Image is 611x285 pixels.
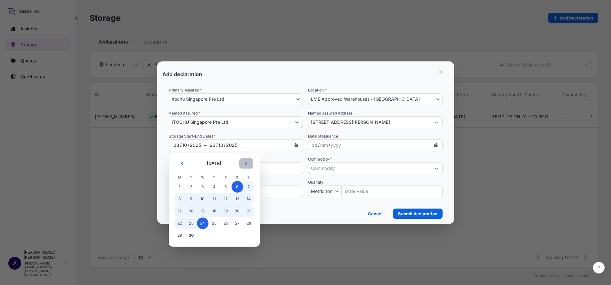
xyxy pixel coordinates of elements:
span: – [204,142,207,148]
span: LME Approved Warehouses - [GEOGRAPHIC_DATA] [311,96,420,102]
div: / [329,141,330,149]
div: / [224,141,225,149]
span: 16 [185,205,197,217]
div: Sunday 5 October 2025 [243,230,255,241]
div: September 2025 [174,158,255,241]
span: 10 [197,193,208,205]
span: Date of Issuance [308,133,338,139]
span: 20 [232,205,243,217]
th: T [208,174,220,181]
button: Previous [175,158,189,169]
div: Wednesday 10 September 2025 selected [197,193,208,205]
table: September 2025 [174,174,255,241]
button: Show suggestions [291,116,303,128]
input: Enter Named Assured Address [308,116,431,128]
span: 25 [208,218,220,229]
div: Thursday 25 September 2025 [208,218,220,229]
h2: [DATE] [193,160,235,167]
span: 27 [232,218,243,229]
div: Today, Tuesday 30 September 2025 [185,230,197,241]
button: Calendar [431,140,441,150]
div: Monday 8 September 2025 selected [174,193,185,205]
div: / [318,141,320,149]
div: Storage Date Range [209,141,216,149]
input: Commodity [308,162,431,174]
span: Quantity [308,179,323,186]
span: 6 [232,181,243,193]
span: 1 [174,181,185,193]
div: / [180,141,182,149]
input: Quantity Amount [342,186,443,197]
div: Thursday 2 October 2025 [208,230,220,241]
div: Saturday 13 September 2025 selected [232,193,243,205]
div: Wednesday 3 September 2025 [197,181,208,193]
p: Submit declaration [398,210,437,217]
span: 14 [243,193,255,205]
span: 2 [185,181,197,193]
section: Storage Date Range Storage Date Range [169,153,260,247]
span: 22 [174,218,185,229]
div: Storage Date Range [225,141,238,149]
span: 26 [220,218,232,229]
div: Friday 19 September 2025 selected [220,205,232,217]
div: Storage Date Range [169,139,303,151]
div: Friday 26 September 2025 [220,218,232,229]
th: S [232,174,243,181]
span: 28 [243,218,255,229]
div: Storage Date Range [218,141,224,149]
div: Wednesday 1 October 2025 [197,230,208,241]
div: day, [311,141,318,149]
div: Friday 5 September 2025 [220,181,232,193]
div: Saturday 4 October 2025 [232,230,243,241]
button: Storage Date Range [291,140,301,150]
div: Friday 3 October 2025 [220,230,232,241]
span: 3 [197,181,208,193]
span: 24 [197,218,208,229]
div: Saturday 27 September 2025 [232,218,243,229]
span: 15 [174,205,185,217]
span: 8 [174,193,185,205]
span: 13 [232,193,243,205]
div: Tuesday 23 September 2025 selected [185,218,197,229]
span: 23 [185,218,197,229]
span: Metric ton [311,188,332,194]
th: T [185,174,197,181]
div: Monday 15 September 2025 selected [174,205,185,217]
span: 21 [243,205,255,217]
th: S [243,174,255,181]
button: Select Location [308,93,443,105]
div: Tuesday 2 September 2025 [185,181,197,193]
div: / [188,141,189,149]
span: Storage Start-End Dates [169,133,216,139]
button: Show suggestions [431,162,442,174]
input: Full name [169,116,291,128]
div: Wednesday 17 September 2025 selected [197,205,208,217]
div: / [216,141,218,149]
span: Location [308,87,326,93]
div: Storage Date Range [182,141,188,149]
div: Sunday 14 September 2025 selected [243,193,255,205]
span: 29 [174,230,185,241]
div: Tuesday 16 September 2025 selected [185,205,197,217]
div: Monday 29 September 2025 [174,230,185,241]
label: Named Assured Address [308,110,353,116]
span: 7 [243,181,255,193]
div: Sunday 21 September 2025 selected [243,205,255,217]
label: Named Assured [169,110,200,116]
button: Next [239,158,253,169]
div: Sunday 28 September 2025 [243,218,255,229]
div: Thursday 11 September 2025 selected [208,193,220,205]
div: Thursday 18 September 2025 selected [208,205,220,217]
th: W [197,174,208,181]
div: Wednesday 24 September 2025 selected [197,218,208,229]
span: Primary Assured [169,87,202,93]
div: Thursday 4 September 2025 [208,181,220,193]
button: Show suggestions [431,116,442,128]
div: Monday 22 September 2025 selected [174,218,185,229]
p: Add declaration [162,72,202,77]
span: Itochu Singapore Pte Ltd [172,96,224,102]
span: 5 [220,181,232,193]
p: Cancel [368,210,383,217]
span: 30 [185,230,197,241]
span: 19 [220,205,232,217]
